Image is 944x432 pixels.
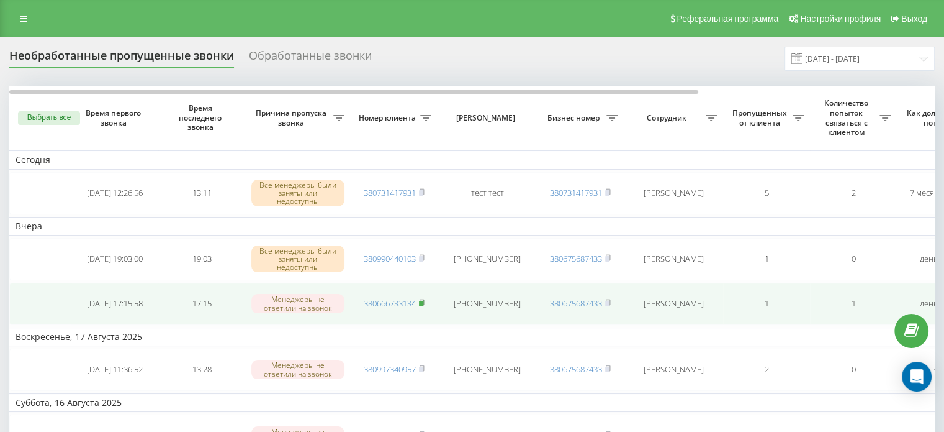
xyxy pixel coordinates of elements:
[158,349,245,391] td: 13:28
[624,349,723,391] td: [PERSON_NAME]
[438,283,537,325] td: [PHONE_NUMBER]
[729,108,793,127] span: Пропущенных от клиента
[9,49,234,68] div: Необработанные пропущенные звонки
[550,187,602,198] a: 380731417931
[810,238,897,280] td: 0
[249,49,372,68] div: Обработанные звонки
[71,349,158,391] td: [DATE] 11:36:52
[624,172,723,214] td: [PERSON_NAME]
[723,238,810,280] td: 1
[81,108,148,127] span: Время первого звонка
[723,172,810,214] td: 5
[364,187,416,198] a: 380731417931
[630,113,706,123] span: Сотрудник
[550,298,602,309] a: 380675687433
[438,238,537,280] td: [PHONE_NUMBER]
[251,108,333,127] span: Причина пропуска звонка
[677,14,778,24] span: Реферальная программа
[158,172,245,214] td: 13:11
[364,364,416,375] a: 380997340957
[158,238,245,280] td: 19:03
[71,238,158,280] td: [DATE] 19:03:00
[810,283,897,325] td: 1
[902,362,932,392] div: Open Intercom Messenger
[168,103,235,132] span: Время последнего звонка
[550,253,602,264] a: 380675687433
[448,113,526,123] span: [PERSON_NAME]
[158,283,245,325] td: 17:15
[810,172,897,214] td: 2
[624,238,723,280] td: [PERSON_NAME]
[543,113,606,123] span: Бизнес номер
[810,349,897,391] td: 0
[251,294,344,313] div: Менеджеры не ответили на звонок
[438,349,537,391] td: [PHONE_NUMBER]
[816,98,879,137] span: Количество попыток связаться с клиентом
[364,298,416,309] a: 380666733134
[723,283,810,325] td: 1
[624,283,723,325] td: [PERSON_NAME]
[800,14,881,24] span: Настройки профиля
[71,172,158,214] td: [DATE] 12:26:56
[901,14,927,24] span: Выход
[723,349,810,391] td: 2
[71,283,158,325] td: [DATE] 17:15:58
[550,364,602,375] a: 380675687433
[251,180,344,207] div: Все менеджеры были заняты или недоступны
[438,172,537,214] td: тест тест
[251,360,344,379] div: Менеджеры не ответили на звонок
[251,246,344,273] div: Все менеджеры были заняты или недоступны
[357,113,420,123] span: Номер клиента
[364,253,416,264] a: 380990440103
[18,111,80,125] button: Выбрать все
